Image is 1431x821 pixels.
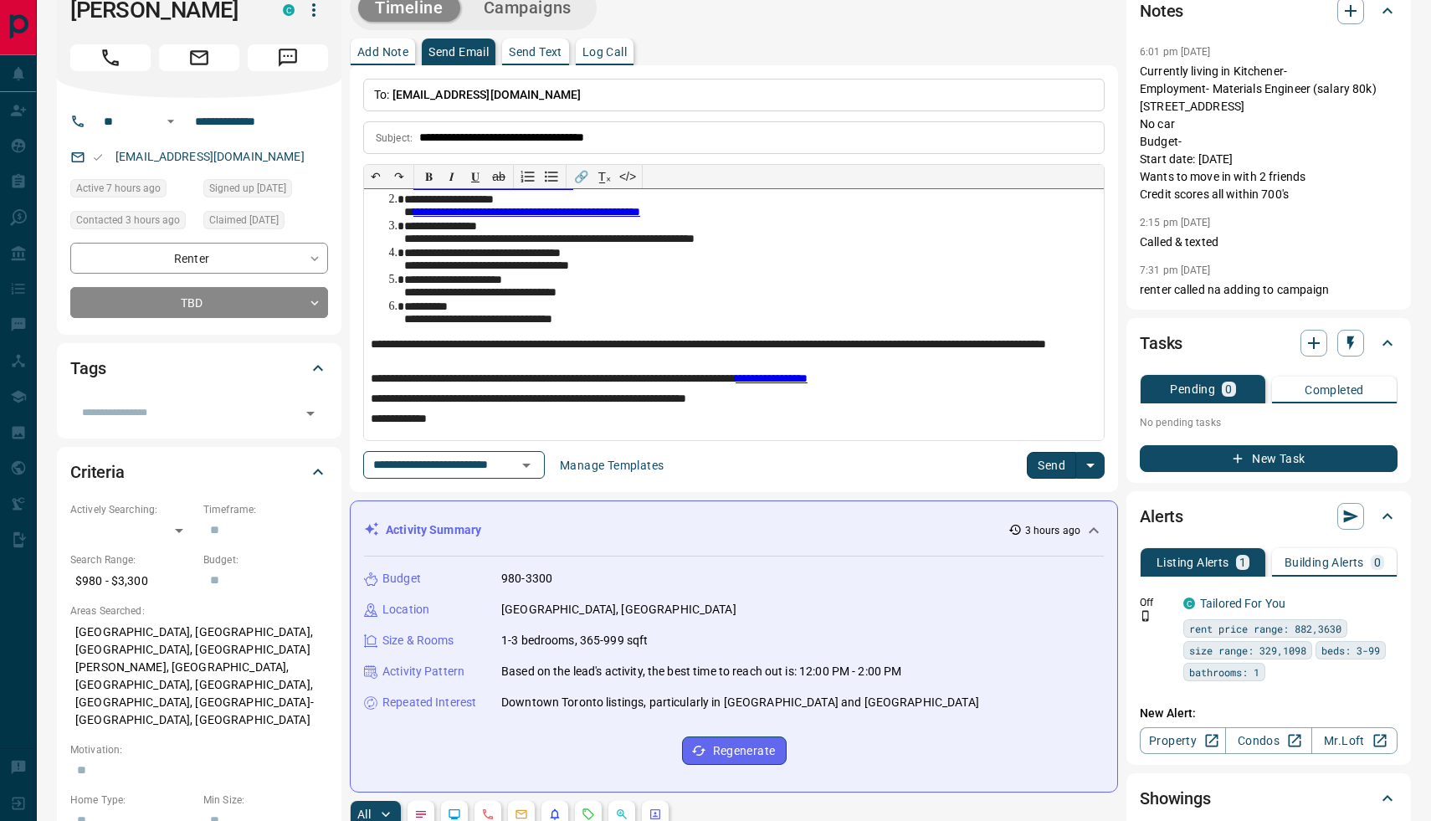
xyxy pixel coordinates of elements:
[1140,63,1398,203] p: Currently living in Kitchener- Employment- Materials Engineer (salary 80k) [STREET_ADDRESS] No ca...
[515,808,528,821] svg: Emails
[357,46,408,58] p: Add Note
[548,808,562,821] svg: Listing Alerts
[1027,452,1076,479] button: Send
[70,793,195,808] p: Home Type:
[299,402,322,425] button: Open
[464,165,487,188] button: 𝐔
[1140,233,1398,251] p: Called & texted
[1189,642,1306,659] span: size range: 329,1098
[1140,281,1398,299] p: renter called na adding to campaign
[1225,727,1311,754] a: Condos
[682,736,787,765] button: Regenerate
[70,742,328,757] p: Motivation:
[76,212,180,228] span: Contacted 3 hours ago
[582,46,627,58] p: Log Call
[70,552,195,567] p: Search Range:
[1305,384,1364,396] p: Completed
[364,165,387,188] button: ↶
[615,808,628,821] svg: Opportunities
[1321,642,1380,659] span: beds: 3-99
[471,170,480,183] span: 𝐔
[414,808,428,821] svg: Notes
[569,165,592,188] button: 🔗
[382,663,464,680] p: Activity Pattern
[70,618,328,734] p: [GEOGRAPHIC_DATA], [GEOGRAPHIC_DATA], [GEOGRAPHIC_DATA], [GEOGRAPHIC_DATA][PERSON_NAME], [GEOGRAP...
[616,165,639,188] button: </>
[501,632,648,649] p: 1-3 bedrooms, 365-999 sqft
[248,44,328,71] span: Message
[392,88,582,101] span: [EMAIL_ADDRESS][DOMAIN_NAME]
[550,452,674,479] button: Manage Templates
[203,793,328,808] p: Min Size:
[209,212,279,228] span: Claimed [DATE]
[1285,557,1364,568] p: Building Alerts
[70,211,195,234] div: Tue Aug 12 2025
[386,521,481,539] p: Activity Summary
[115,150,305,163] a: [EMAIL_ADDRESS][DOMAIN_NAME]
[649,808,662,821] svg: Agent Actions
[1140,330,1182,357] h2: Tasks
[501,601,736,618] p: [GEOGRAPHIC_DATA], [GEOGRAPHIC_DATA]
[70,603,328,618] p: Areas Searched:
[1183,598,1195,609] div: condos.ca
[1025,523,1080,538] p: 3 hours ago
[448,808,461,821] svg: Lead Browsing Activity
[70,287,328,318] div: TBD
[70,502,195,517] p: Actively Searching:
[203,211,328,234] div: Mon Aug 11 2025
[1140,217,1211,228] p: 2:15 pm [DATE]
[501,570,552,588] p: 980-3300
[92,151,104,163] svg: Email Valid
[1189,620,1341,637] span: rent price range: 882,3630
[509,46,562,58] p: Send Text
[1225,383,1232,395] p: 0
[283,4,295,16] div: condos.ca
[209,180,286,197] span: Signed up [DATE]
[1140,496,1398,536] div: Alerts
[516,165,540,188] button: Numbered list
[515,454,538,477] button: Open
[1140,445,1398,472] button: New Task
[1027,452,1105,479] div: split button
[159,44,239,71] span: Email
[1140,503,1183,530] h2: Alerts
[1140,264,1211,276] p: 7:31 pm [DATE]
[364,515,1104,546] div: Activity Summary3 hours ago
[382,632,454,649] p: Size & Rooms
[501,694,979,711] p: Downtown Toronto listings, particularly in [GEOGRAPHIC_DATA] and [GEOGRAPHIC_DATA]
[70,243,328,274] div: Renter
[70,459,125,485] h2: Criteria
[70,452,328,492] div: Criteria
[376,131,413,146] p: Subject:
[70,348,328,388] div: Tags
[203,502,328,517] p: Timeframe:
[1140,595,1173,610] p: Off
[428,46,489,58] p: Send Email
[363,79,1105,111] p: To:
[1311,727,1398,754] a: Mr.Loft
[1157,557,1229,568] p: Listing Alerts
[487,165,510,188] button: ab
[382,694,476,711] p: Repeated Interest
[1200,597,1285,610] a: Tailored For You
[382,601,429,618] p: Location
[1140,705,1398,722] p: New Alert:
[357,808,371,820] p: All
[501,663,901,680] p: Based on the lead's activity, the best time to reach out is: 12:00 PM - 2:00 PM
[70,567,195,595] p: $980 - $3,300
[540,165,563,188] button: Bullet list
[203,552,328,567] p: Budget:
[1170,383,1215,395] p: Pending
[1140,46,1211,58] p: 6:01 pm [DATE]
[70,179,195,203] div: Tue Aug 12 2025
[417,165,440,188] button: 𝐁
[1140,410,1398,435] p: No pending tasks
[440,165,464,188] button: 𝑰
[1140,323,1398,363] div: Tasks
[481,808,495,821] svg: Calls
[1140,610,1151,622] svg: Push Notification Only
[1140,778,1398,818] div: Showings
[382,570,421,588] p: Budget
[582,808,595,821] svg: Requests
[1140,785,1211,812] h2: Showings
